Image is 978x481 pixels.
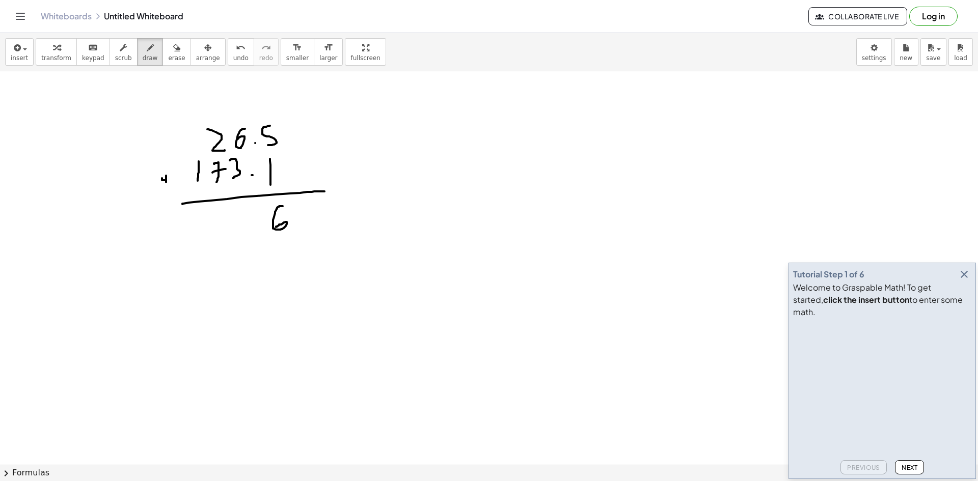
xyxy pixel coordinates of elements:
button: settings [856,38,892,66]
button: Next [895,460,924,474]
span: new [900,54,912,62]
span: transform [41,54,71,62]
button: transform [36,38,77,66]
b: click the insert button [823,294,909,305]
button: Log in [909,7,958,26]
button: keyboardkeypad [76,38,110,66]
button: undoundo [228,38,254,66]
span: larger [319,54,337,62]
i: format_size [323,42,333,54]
i: redo [261,42,271,54]
span: insert [11,54,28,62]
span: smaller [286,54,309,62]
a: Whiteboards [41,11,92,21]
button: scrub [110,38,138,66]
button: format_sizelarger [314,38,343,66]
button: save [920,38,946,66]
i: format_size [292,42,302,54]
div: Tutorial Step 1 of 6 [793,268,864,280]
div: Welcome to Graspable Math! To get started, to enter some math. [793,281,971,318]
span: Next [902,464,917,471]
button: insert [5,38,34,66]
span: keypad [82,54,104,62]
button: Collaborate Live [808,7,907,25]
i: keyboard [88,42,98,54]
span: erase [168,54,185,62]
span: load [954,54,967,62]
span: draw [143,54,158,62]
button: arrange [191,38,226,66]
button: redoredo [254,38,279,66]
button: draw [137,38,164,66]
i: undo [236,42,246,54]
span: arrange [196,54,220,62]
button: load [948,38,973,66]
button: erase [162,38,191,66]
button: fullscreen [345,38,386,66]
span: Collaborate Live [817,12,899,21]
span: fullscreen [350,54,380,62]
span: settings [862,54,886,62]
button: new [894,38,918,66]
span: scrub [115,54,132,62]
button: Toggle navigation [12,8,29,24]
span: redo [259,54,273,62]
span: undo [233,54,249,62]
button: format_sizesmaller [281,38,314,66]
span: save [926,54,940,62]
